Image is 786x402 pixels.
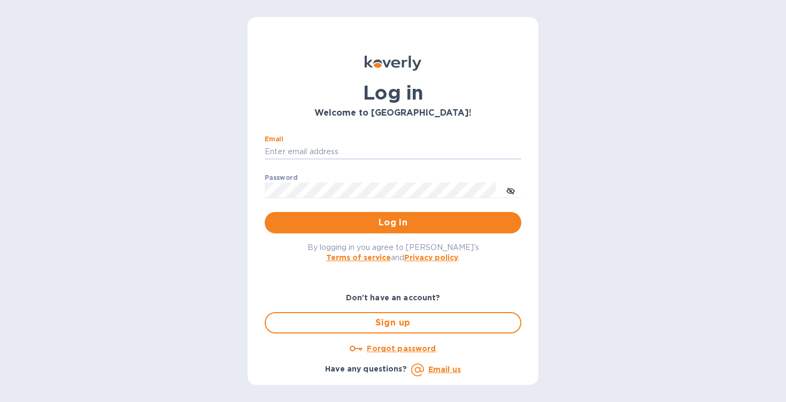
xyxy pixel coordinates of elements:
[274,316,512,329] span: Sign up
[265,144,521,160] input: Enter email address
[346,293,441,302] b: Don't have an account?
[273,216,513,229] span: Log in
[265,175,297,181] label: Password
[365,56,421,71] img: Koverly
[404,253,458,262] a: Privacy policy
[265,81,521,104] h1: Log in
[326,253,391,262] a: Terms of service
[428,365,461,374] a: Email us
[500,179,521,201] button: toggle password visibility
[265,212,521,233] button: Log in
[265,136,283,142] label: Email
[367,344,436,353] u: Forgot password
[265,312,521,333] button: Sign up
[307,243,479,262] span: By logging in you agree to [PERSON_NAME]'s and .
[265,108,521,118] h3: Welcome to [GEOGRAPHIC_DATA]!
[325,365,407,373] b: Have any questions?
